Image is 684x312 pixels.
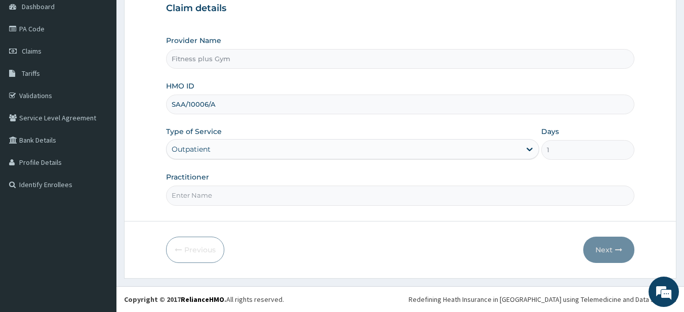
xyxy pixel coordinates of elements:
input: Enter HMO ID [166,95,635,114]
span: Dashboard [22,2,55,11]
div: Minimize live chat window [166,5,190,29]
h3: Claim details [166,3,635,14]
span: We're online! [59,92,140,194]
label: Type of Service [166,126,222,137]
textarea: Type your message and hit 'Enter' [5,206,193,241]
span: Tariffs [22,69,40,78]
label: Practitioner [166,172,209,182]
div: Chat with us now [53,57,170,70]
label: HMO ID [166,81,194,91]
a: RelianceHMO [181,295,224,304]
img: d_794563401_company_1708531726252_794563401 [19,51,41,76]
button: Previous [166,237,224,263]
div: Redefining Heath Insurance in [GEOGRAPHIC_DATA] using Telemedicine and Data Science! [409,294,676,304]
button: Next [583,237,634,263]
footer: All rights reserved. [116,286,684,312]
label: Provider Name [166,35,221,46]
label: Days [541,126,559,137]
input: Enter Name [166,186,635,205]
strong: Copyright © 2017 . [124,295,226,304]
span: Claims [22,47,42,56]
